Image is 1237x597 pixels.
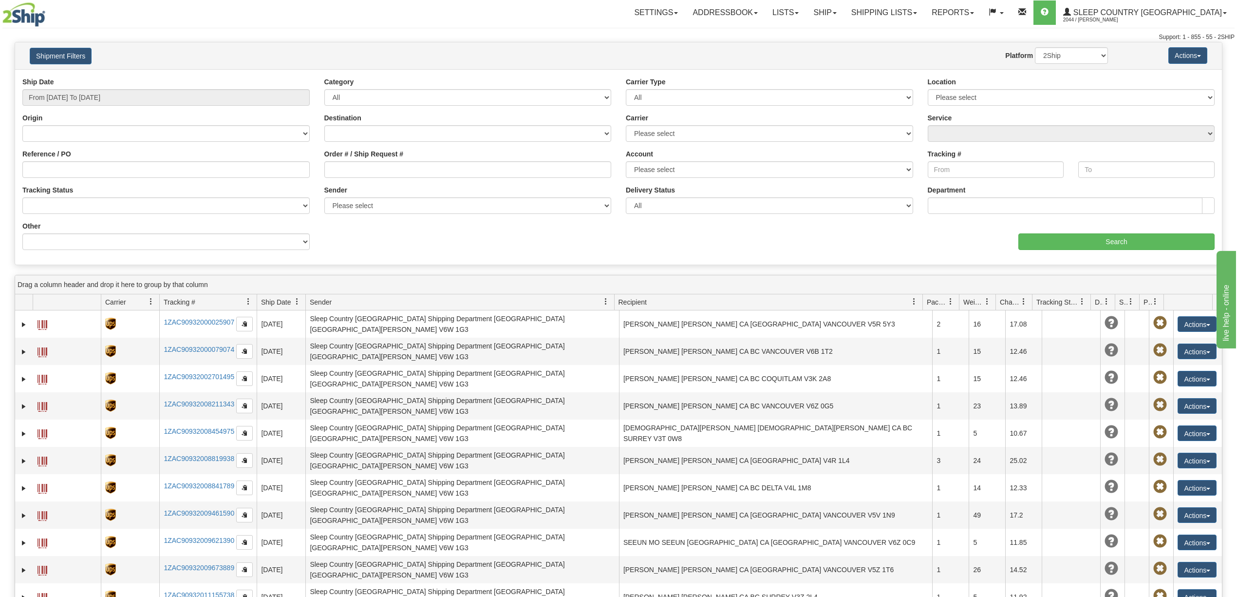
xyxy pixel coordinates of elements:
[305,392,619,420] td: Sleep Country [GEOGRAPHIC_DATA] Shipping Department [GEOGRAPHIC_DATA] [GEOGRAPHIC_DATA][PERSON_NA...
[1178,344,1217,359] button: Actions
[236,481,253,495] button: Copy to clipboard
[261,297,291,307] span: Ship Date
[236,508,253,522] button: Copy to clipboard
[37,425,47,441] a: Label
[305,529,619,556] td: Sleep Country [GEOGRAPHIC_DATA] Shipping Department [GEOGRAPHIC_DATA] [GEOGRAPHIC_DATA][PERSON_NA...
[257,529,305,556] td: [DATE]
[906,293,922,310] a: Recipient filter column settings
[1098,293,1115,310] a: Delivery Status filter column settings
[37,507,47,522] a: Label
[236,426,253,441] button: Copy to clipboard
[969,392,1005,420] td: 23
[928,77,956,87] label: Location
[15,275,1222,294] div: grid grouping header
[105,427,115,439] img: 8 - UPS
[969,501,1005,529] td: 49
[22,113,42,123] label: Origin
[37,370,47,386] a: Label
[305,365,619,392] td: Sleep Country [GEOGRAPHIC_DATA] Shipping Department [GEOGRAPHIC_DATA] [GEOGRAPHIC_DATA][PERSON_NA...
[1178,371,1217,386] button: Actions
[1005,310,1042,338] td: 17.08
[164,373,234,381] a: 1ZAC90932002701495
[626,149,653,159] label: Account
[1178,398,1217,414] button: Actions
[1095,297,1103,307] span: Delivery Status
[30,48,92,64] button: Shipment Filters
[619,501,933,529] td: [PERSON_NAME] [PERSON_NAME] CA [GEOGRAPHIC_DATA] VANCOUVER V5V 1N9
[1168,47,1207,64] button: Actions
[619,447,933,474] td: [PERSON_NAME] [PERSON_NAME] CA [GEOGRAPHIC_DATA] V4R 1L4
[324,113,361,123] label: Destination
[236,453,253,468] button: Copy to clipboard
[1178,507,1217,523] button: Actions
[1153,316,1167,330] span: Pickup Not Assigned
[37,534,47,550] a: Label
[924,0,981,25] a: Reports
[22,221,40,231] label: Other
[105,400,115,412] img: 8 - UPS
[932,420,969,447] td: 1
[1036,297,1079,307] span: Tracking Status
[1018,233,1215,250] input: Search
[1005,365,1042,392] td: 12.46
[1005,447,1042,474] td: 25.02
[305,447,619,474] td: Sleep Country [GEOGRAPHIC_DATA] Shipping Department [GEOGRAPHIC_DATA] [GEOGRAPHIC_DATA][PERSON_NA...
[619,365,933,392] td: [PERSON_NAME] [PERSON_NAME] CA BC COQUITLAM V3K 2A8
[932,529,969,556] td: 1
[932,556,969,583] td: 1
[626,77,665,87] label: Carrier Type
[2,33,1235,41] div: Support: 1 - 855 - 55 - 2SHIP
[942,293,959,310] a: Packages filter column settings
[619,392,933,420] td: [PERSON_NAME] [PERSON_NAME] CA BC VANCOUVER V6Z 0G5
[928,161,1064,178] input: From
[1105,425,1118,439] span: Unknown
[619,474,933,501] td: [PERSON_NAME] [PERSON_NAME] CA BC DELTA V4L 1M8
[164,455,234,462] a: 1ZAC90932008819938
[164,318,234,326] a: 1ZAC90932000025907
[1015,293,1032,310] a: Charge filter column settings
[932,365,969,392] td: 1
[305,420,619,447] td: Sleep Country [GEOGRAPHIC_DATA] Shipping Department [GEOGRAPHIC_DATA] [GEOGRAPHIC_DATA][PERSON_NA...
[22,77,54,87] label: Ship Date
[969,338,1005,365] td: 15
[1153,453,1167,466] span: Pickup Not Assigned
[105,372,115,385] img: 8 - UPS
[1005,474,1042,501] td: 12.33
[305,474,619,501] td: Sleep Country [GEOGRAPHIC_DATA] Shipping Department [GEOGRAPHIC_DATA] [GEOGRAPHIC_DATA][PERSON_NA...
[963,297,984,307] span: Weight
[619,420,933,447] td: [DEMOGRAPHIC_DATA][PERSON_NAME] [DEMOGRAPHIC_DATA][PERSON_NAME] CA BC SURREY V3T 0W8
[932,310,969,338] td: 2
[627,0,685,25] a: Settings
[969,474,1005,501] td: 14
[105,481,115,494] img: 8 - UPS
[257,474,305,501] td: [DATE]
[1105,398,1118,412] span: Unknown
[619,338,933,365] td: [PERSON_NAME] [PERSON_NAME] CA BC VANCOUVER V6B 1T2
[969,556,1005,583] td: 26
[324,185,347,195] label: Sender
[7,6,90,18] div: live help - online
[618,297,647,307] span: Recipient
[928,185,966,195] label: Department
[1119,297,1127,307] span: Shipment Issues
[844,0,924,25] a: Shipping lists
[164,427,234,435] a: 1ZAC90932008454975
[969,420,1005,447] td: 5
[19,320,29,329] a: Expand
[969,310,1005,338] td: 16
[598,293,614,310] a: Sender filter column settings
[105,536,115,548] img: 8 - UPS
[37,452,47,468] a: Label
[19,483,29,493] a: Expand
[1153,507,1167,521] span: Pickup Not Assigned
[105,563,115,576] img: 8 - UPS
[1005,556,1042,583] td: 14.52
[257,338,305,365] td: [DATE]
[19,347,29,357] a: Expand
[236,562,253,577] button: Copy to clipboard
[765,0,806,25] a: Lists
[37,343,47,359] a: Label
[1074,293,1090,310] a: Tracking Status filter column settings
[143,293,159,310] a: Carrier filter column settings
[1005,420,1042,447] td: 10.67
